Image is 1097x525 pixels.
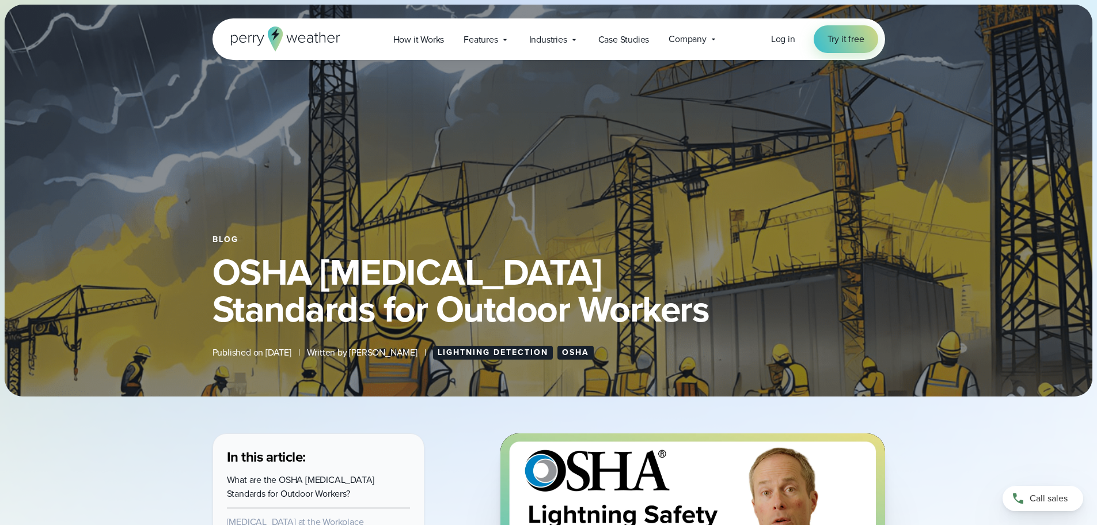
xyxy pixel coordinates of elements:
span: How it Works [393,33,445,47]
a: OSHA [557,346,594,360]
span: Features [464,33,498,47]
span: Case Studies [598,33,650,47]
a: Try it free [814,25,878,53]
span: Company [669,32,707,46]
h3: In this article: [227,448,410,466]
span: Industries [529,33,567,47]
a: Log in [771,32,795,46]
a: How it Works [384,28,454,51]
a: Case Studies [589,28,659,51]
a: Lightning Detection [433,346,553,360]
div: Blog [212,235,885,244]
span: | [298,346,300,360]
span: Call sales [1030,492,1068,505]
span: | [424,346,426,360]
a: What are the OSHA [MEDICAL_DATA] Standards for Outdoor Workers? [227,473,375,500]
span: Log in [771,32,795,46]
a: Call sales [1003,486,1083,511]
span: Published on [DATE] [212,346,291,360]
span: Try it free [828,32,864,46]
h1: OSHA [MEDICAL_DATA] Standards for Outdoor Workers [212,254,885,327]
span: Written by [PERSON_NAME] [307,346,417,360]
